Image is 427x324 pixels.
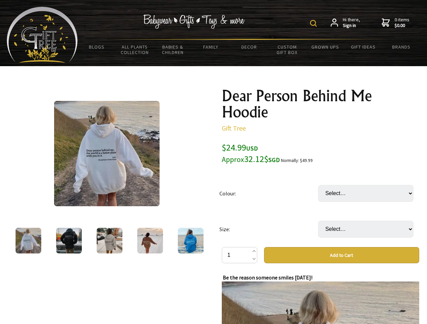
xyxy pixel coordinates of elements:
a: Decor [230,40,268,54]
a: 0 items$0.00 [382,17,409,29]
img: Babyware - Gifts - Toys and more... [7,7,78,63]
img: Dear Person Behind Me Hoodie [178,228,204,253]
span: 0 items [395,17,409,29]
span: SGD [268,156,280,164]
a: Family [192,40,230,54]
img: Dear Person Behind Me Hoodie [54,101,160,206]
button: Add to Cart [264,247,419,263]
a: All Plants Collection [116,40,154,59]
a: Custom Gift Box [268,40,306,59]
a: Hi there,Sign in [331,17,360,29]
a: Grown Ups [306,40,344,54]
strong: Sign in [343,23,360,29]
img: Dear Person Behind Me Hoodie [56,228,82,253]
h1: Dear Person Behind Me Hoodie [222,88,419,120]
img: Dear Person Behind Me Hoodie [97,228,122,253]
a: Brands [382,40,421,54]
a: Gift Ideas [344,40,382,54]
span: $24.99 32.12$ [222,142,280,164]
span: USD [246,144,258,152]
img: Babywear - Gifts - Toys & more [143,15,245,29]
img: Dear Person Behind Me Hoodie [16,228,41,253]
td: Size: [219,211,318,247]
a: Babies & Children [154,40,192,59]
a: Gift Tree [222,124,246,132]
td: Colour: [219,175,318,211]
small: Approx [222,155,244,164]
img: product search [310,20,317,27]
img: Dear Person Behind Me Hoodie [137,228,163,253]
a: BLOGS [78,40,116,54]
strong: $0.00 [395,23,409,29]
small: Normally: $49.99 [281,158,313,163]
span: Hi there, [343,17,360,29]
